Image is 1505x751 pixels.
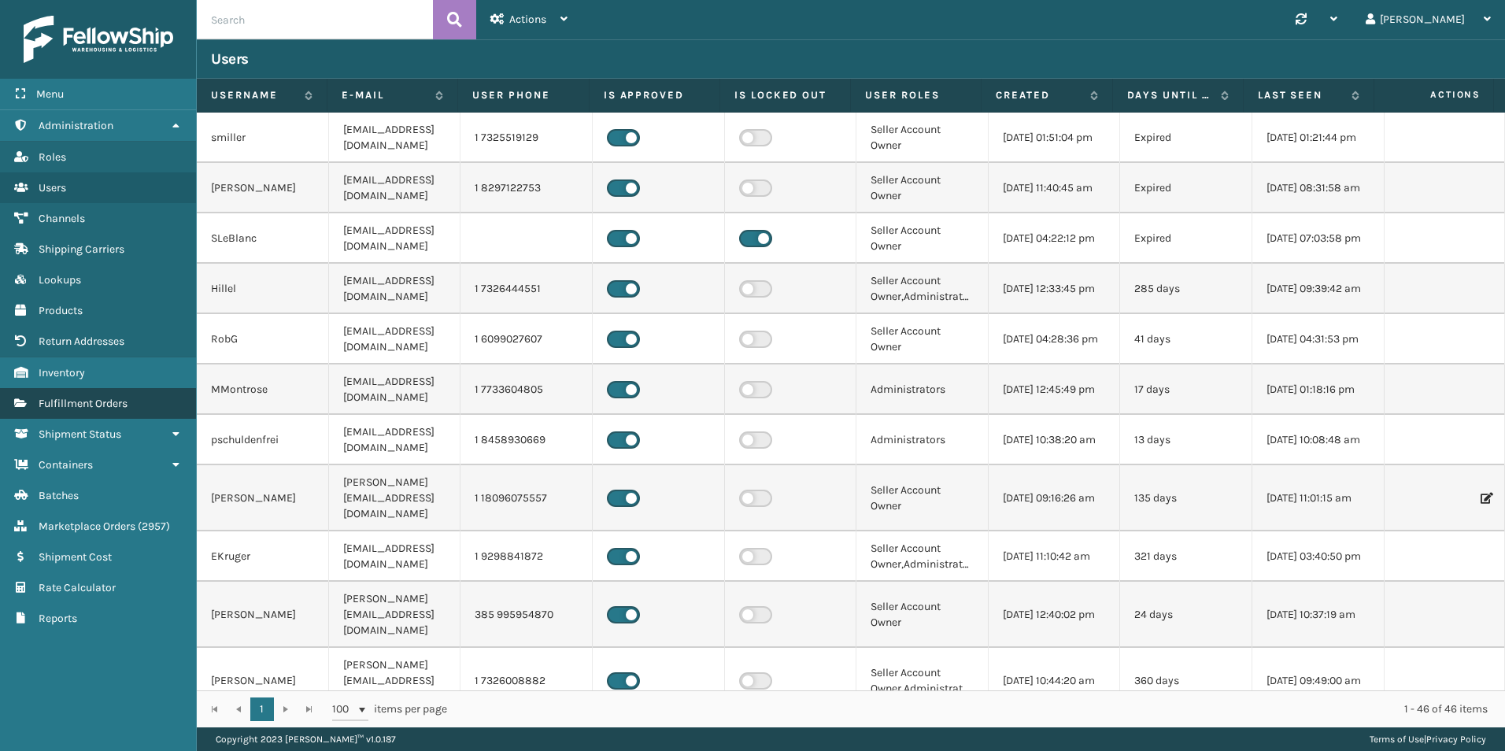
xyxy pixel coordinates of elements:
[250,697,274,721] a: 1
[39,520,135,533] span: Marketplace Orders
[39,212,85,225] span: Channels
[329,415,461,465] td: [EMAIL_ADDRESS][DOMAIN_NAME]
[460,364,593,415] td: 1 7733604805
[197,582,329,648] td: [PERSON_NAME]
[1127,88,1213,102] label: Days until password expires
[197,163,329,213] td: [PERSON_NAME]
[24,16,173,63] img: logo
[329,465,461,531] td: [PERSON_NAME][EMAIL_ADDRESS][DOMAIN_NAME]
[39,397,128,410] span: Fulfillment Orders
[460,163,593,213] td: 1 8297122753
[329,113,461,163] td: [EMAIL_ADDRESS][DOMAIN_NAME]
[329,314,461,364] td: [EMAIL_ADDRESS][DOMAIN_NAME]
[509,13,546,26] span: Actions
[1252,213,1385,264] td: [DATE] 07:03:58 pm
[39,242,124,256] span: Shipping Carriers
[856,264,989,314] td: Seller Account Owner,Administrators
[197,465,329,531] td: [PERSON_NAME]
[197,364,329,415] td: MMontrose
[1120,531,1252,582] td: 321 days
[460,113,593,163] td: 1 7325519129
[460,314,593,364] td: 1 6099027607
[329,213,461,264] td: [EMAIL_ADDRESS][DOMAIN_NAME]
[989,648,1121,714] td: [DATE] 10:44:20 am
[39,458,93,472] span: Containers
[1252,113,1385,163] td: [DATE] 01:21:44 pm
[996,88,1082,102] label: Created
[197,213,329,264] td: SLeBlanc
[1252,531,1385,582] td: [DATE] 03:40:50 pm
[329,364,461,415] td: [EMAIL_ADDRESS][DOMAIN_NAME]
[856,465,989,531] td: Seller Account Owner
[604,88,705,102] label: Is Approved
[197,648,329,714] td: [PERSON_NAME]
[197,415,329,465] td: pschuldenfrei
[856,415,989,465] td: Administrators
[332,701,356,717] span: 100
[197,531,329,582] td: EKruger
[1120,163,1252,213] td: Expired
[1258,88,1344,102] label: Last Seen
[989,163,1121,213] td: [DATE] 11:40:45 am
[329,264,461,314] td: [EMAIL_ADDRESS][DOMAIN_NAME]
[332,697,447,721] span: items per page
[856,582,989,648] td: Seller Account Owner
[472,88,574,102] label: User phone
[197,264,329,314] td: Hillel
[39,304,83,317] span: Products
[989,465,1121,531] td: [DATE] 09:16:26 am
[856,113,989,163] td: Seller Account Owner
[211,88,297,102] label: Username
[197,113,329,163] td: smiller
[989,264,1121,314] td: [DATE] 12:33:45 pm
[39,273,81,287] span: Lookups
[1252,648,1385,714] td: [DATE] 09:49:00 am
[1120,213,1252,264] td: Expired
[856,648,989,714] td: Seller Account Owner,Administrators
[1370,727,1486,751] div: |
[138,520,170,533] span: ( 2957 )
[39,366,85,379] span: Inventory
[39,581,116,594] span: Rate Calculator
[1370,734,1424,745] a: Terms of Use
[211,50,249,68] h3: Users
[329,531,461,582] td: [EMAIL_ADDRESS][DOMAIN_NAME]
[989,415,1121,465] td: [DATE] 10:38:20 am
[1120,582,1252,648] td: 24 days
[460,415,593,465] td: 1 8458930669
[1426,734,1486,745] a: Privacy Policy
[329,163,461,213] td: [EMAIL_ADDRESS][DOMAIN_NAME]
[39,550,112,564] span: Shipment Cost
[1120,364,1252,415] td: 17 days
[39,335,124,348] span: Return Addresses
[39,181,66,194] span: Users
[989,364,1121,415] td: [DATE] 12:45:49 pm
[856,163,989,213] td: Seller Account Owner
[39,427,121,441] span: Shipment Status
[1379,82,1490,108] span: Actions
[1252,264,1385,314] td: [DATE] 09:39:42 am
[460,264,593,314] td: 1 7326444551
[989,113,1121,163] td: [DATE] 01:51:04 pm
[460,582,593,648] td: 385 995954870
[856,314,989,364] td: Seller Account Owner
[989,314,1121,364] td: [DATE] 04:28:36 pm
[1252,314,1385,364] td: [DATE] 04:31:53 pm
[856,531,989,582] td: Seller Account Owner,Administrators
[39,119,113,132] span: Administration
[1120,264,1252,314] td: 285 days
[197,314,329,364] td: RobG
[734,88,836,102] label: Is Locked Out
[342,88,427,102] label: E-mail
[856,364,989,415] td: Administrators
[865,88,967,102] label: User Roles
[1120,465,1252,531] td: 135 days
[1120,415,1252,465] td: 13 days
[989,582,1121,648] td: [DATE] 12:40:02 pm
[39,489,79,502] span: Batches
[1120,113,1252,163] td: Expired
[216,727,396,751] p: Copyright 2023 [PERSON_NAME]™ v 1.0.187
[1120,314,1252,364] td: 41 days
[1252,582,1385,648] td: [DATE] 10:37:19 am
[460,648,593,714] td: 1 7326008882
